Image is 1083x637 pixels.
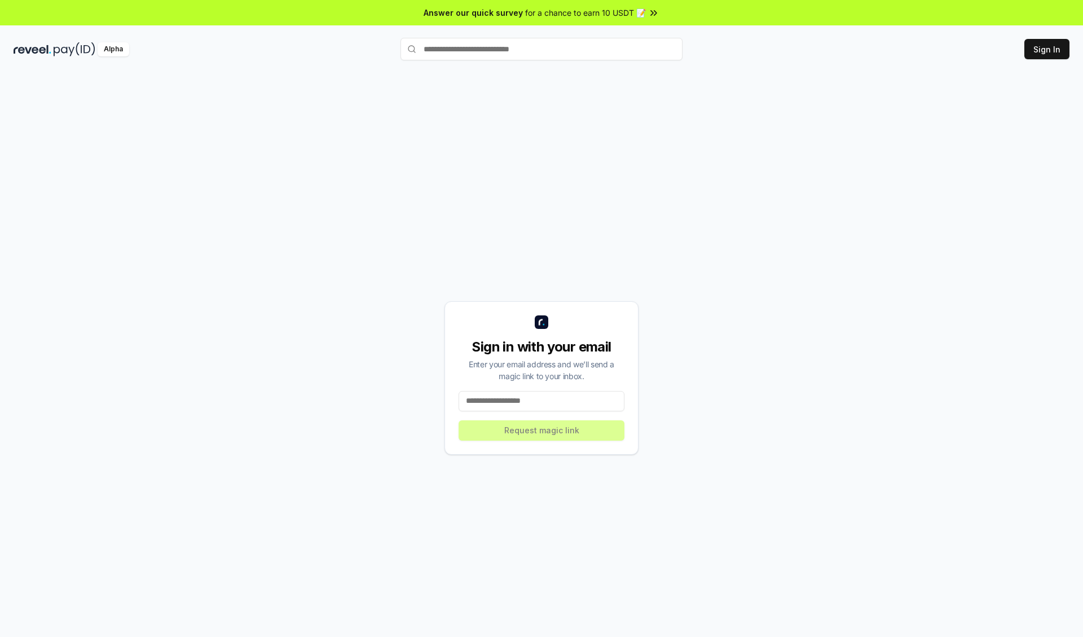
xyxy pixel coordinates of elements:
div: Alpha [98,42,129,56]
img: reveel_dark [14,42,51,56]
div: Enter your email address and we’ll send a magic link to your inbox. [459,358,624,382]
span: for a chance to earn 10 USDT 📝 [525,7,646,19]
img: logo_small [535,315,548,329]
span: Answer our quick survey [424,7,523,19]
img: pay_id [54,42,95,56]
button: Sign In [1024,39,1069,59]
div: Sign in with your email [459,338,624,356]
